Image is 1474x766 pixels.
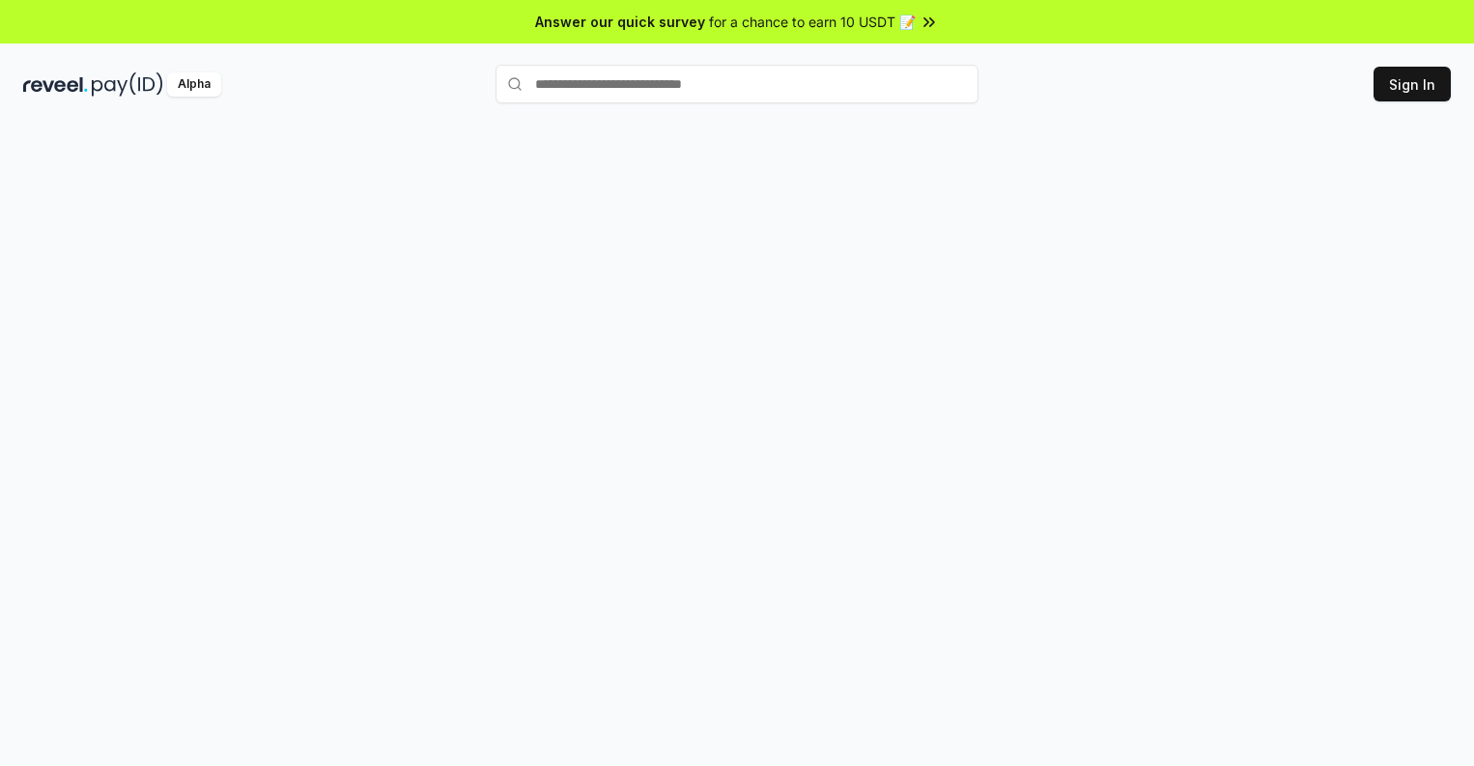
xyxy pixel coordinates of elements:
[709,12,916,32] span: for a chance to earn 10 USDT 📝
[1374,67,1451,101] button: Sign In
[23,72,88,97] img: reveel_dark
[92,72,163,97] img: pay_id
[535,12,705,32] span: Answer our quick survey
[167,72,221,97] div: Alpha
